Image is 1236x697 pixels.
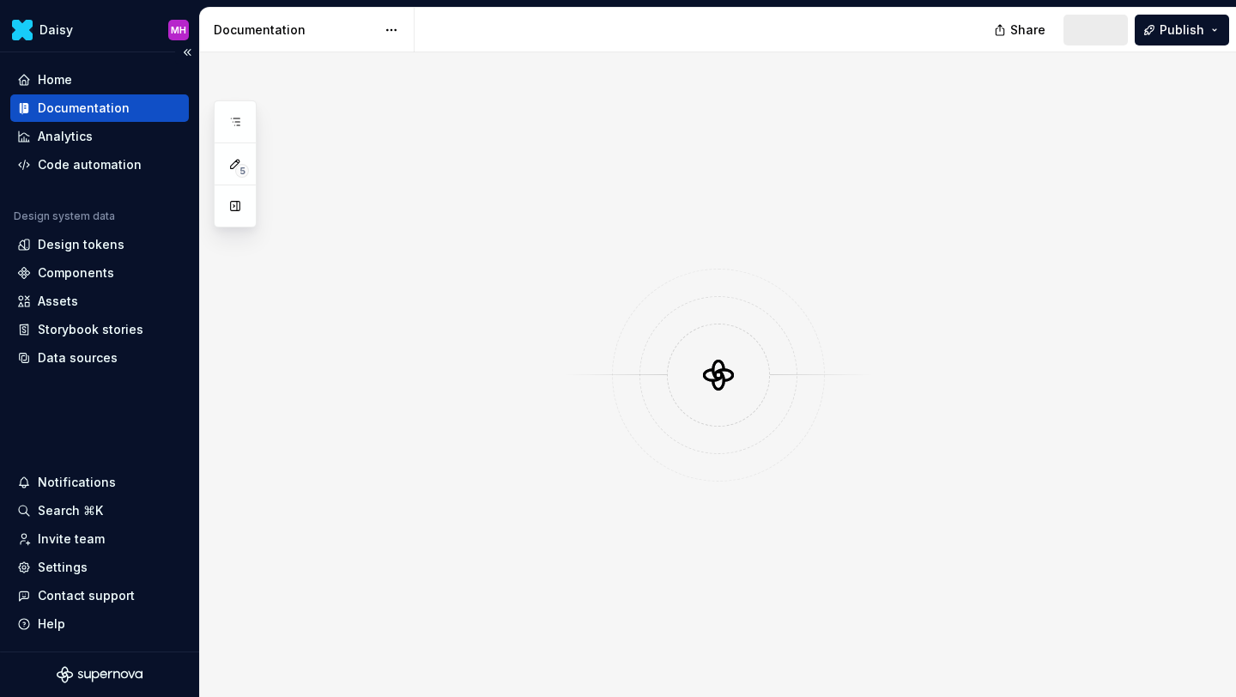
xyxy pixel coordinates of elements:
div: Design system data [14,209,115,223]
div: Components [38,264,114,282]
div: Code automation [38,156,142,173]
button: Contact support [10,582,189,609]
span: Publish [1160,21,1204,39]
button: Help [10,610,189,638]
span: 5 [235,164,249,178]
a: Data sources [10,344,189,372]
div: Home [38,71,72,88]
div: Analytics [38,128,93,145]
a: Storybook stories [10,316,189,343]
a: Analytics [10,123,189,150]
div: Storybook stories [38,321,143,338]
svg: Supernova Logo [57,666,142,683]
img: 8442b5b3-d95e-456d-8131-d61e917d6403.png [12,20,33,40]
div: Data sources [38,349,118,367]
div: Help [38,615,65,633]
div: Assets [38,293,78,310]
div: Design tokens [38,236,124,253]
span: Share [1010,21,1045,39]
div: Daisy [39,21,73,39]
a: Invite team [10,525,189,553]
button: Notifications [10,469,189,496]
div: Documentation [214,21,376,39]
button: Collapse sidebar [175,40,199,64]
a: Code automation [10,151,189,179]
a: Settings [10,554,189,581]
div: Settings [38,559,88,576]
div: Search ⌘K [38,502,103,519]
button: Publish [1135,15,1229,45]
button: Search ⌘K [10,497,189,524]
a: Design tokens [10,231,189,258]
a: Documentation [10,94,189,122]
button: Share [985,15,1057,45]
div: Notifications [38,474,116,491]
button: DaisyMH [3,11,196,48]
a: Assets [10,288,189,315]
div: Contact support [38,587,135,604]
div: Documentation [38,100,130,117]
div: MH [171,23,186,37]
a: Components [10,259,189,287]
div: Invite team [38,530,105,548]
a: Home [10,66,189,94]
